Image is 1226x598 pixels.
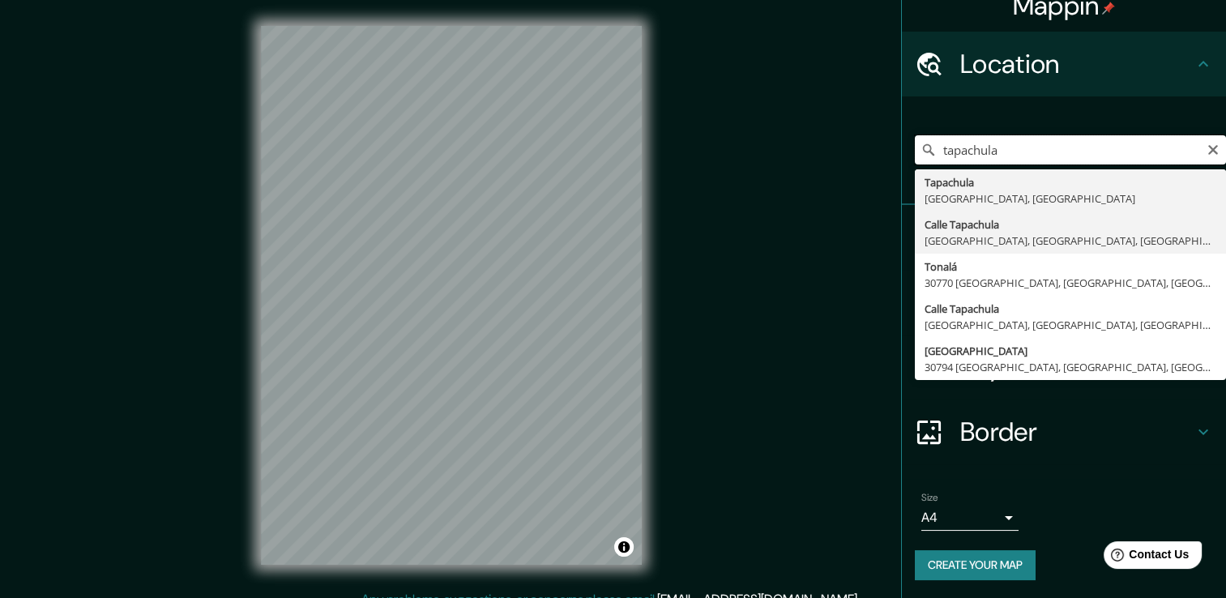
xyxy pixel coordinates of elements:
[1102,2,1115,15] img: pin-icon.png
[925,190,1216,207] div: [GEOGRAPHIC_DATA], [GEOGRAPHIC_DATA]
[1207,141,1220,156] button: Clear
[925,258,1216,275] div: Tonalá
[915,550,1036,580] button: Create your map
[960,48,1194,80] h4: Location
[1082,535,1208,580] iframe: Help widget launcher
[902,270,1226,335] div: Style
[925,275,1216,291] div: 30770 [GEOGRAPHIC_DATA], [GEOGRAPHIC_DATA], [GEOGRAPHIC_DATA]
[921,505,1019,531] div: A4
[902,335,1226,399] div: Layout
[902,399,1226,464] div: Border
[925,216,1216,233] div: Calle Tapachula
[925,301,1216,317] div: Calle Tapachula
[902,205,1226,270] div: Pins
[921,491,938,505] label: Size
[915,135,1226,164] input: Pick your city or area
[925,174,1216,190] div: Tapachula
[925,343,1216,359] div: [GEOGRAPHIC_DATA]
[960,351,1194,383] h4: Layout
[925,317,1216,333] div: [GEOGRAPHIC_DATA], [GEOGRAPHIC_DATA], [GEOGRAPHIC_DATA]
[960,416,1194,448] h4: Border
[614,537,634,557] button: Toggle attribution
[261,26,642,565] canvas: Map
[902,32,1226,96] div: Location
[925,233,1216,249] div: [GEOGRAPHIC_DATA], [GEOGRAPHIC_DATA], [GEOGRAPHIC_DATA]
[925,359,1216,375] div: 30794 [GEOGRAPHIC_DATA], [GEOGRAPHIC_DATA], [GEOGRAPHIC_DATA]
